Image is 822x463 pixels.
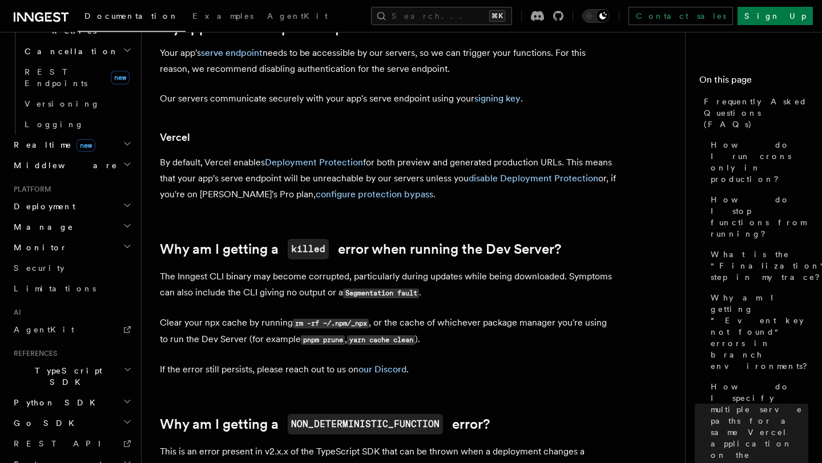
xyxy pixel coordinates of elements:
span: Versioning [25,99,100,108]
span: TypeScript SDK [9,365,123,388]
span: AgentKit [14,325,74,334]
span: Security [14,263,65,273]
kbd: ⌘K [489,10,505,22]
code: NON_DETERMINISTIC_FUNCTION [288,414,443,434]
a: Frequently Asked Questions (FAQs) [699,91,808,135]
span: Frequently Asked Questions (FAQs) [704,96,808,130]
button: Cancellation [20,41,134,62]
a: Vercel [160,129,190,145]
a: Why am I getting “Event key not found" errors in branch environments? [706,287,808,376]
a: REST API [9,433,134,454]
a: configure protection bypass [316,189,433,200]
a: Deployment Protection [265,157,363,168]
a: Contact sales [628,7,733,25]
span: Cancellation [20,46,119,57]
a: Why am I getting akillederror when running the Dev Server? [160,239,561,259]
a: our Discord [358,364,406,375]
span: Documentation [84,11,179,21]
button: Search...⌘K [371,7,512,25]
a: disable Deployment Protection [469,173,598,184]
button: Monitor [9,237,134,258]
p: By default, Vercel enables for both preview and generated production URLs. This means that your a... [160,155,616,202]
code: rm -rf ~/.npm/_npx [293,319,369,328]
span: Go SDK [9,417,81,429]
button: Realtimenew [9,135,134,155]
span: Monitor [9,242,67,253]
span: REST Endpoints [25,67,87,88]
span: Realtime [9,139,95,151]
span: Deployment [9,201,75,212]
code: killed [288,239,329,259]
code: pnpm prune [301,335,345,345]
a: serve endpoint [201,47,263,58]
span: Middleware [9,160,118,171]
button: Toggle dark mode [582,9,610,23]
code: Segmentation fault [343,289,419,298]
a: Examples [186,3,260,31]
span: new [111,71,130,84]
p: The Inngest CLI binary may become corrupted, particularly during updates while being downloaded. ... [160,269,616,301]
span: Python SDK [9,397,102,408]
button: Go SDK [9,413,134,433]
button: Deployment [9,196,134,217]
a: AgentKit [9,319,134,340]
a: Sign Up [738,7,813,25]
a: Documentation [78,3,186,32]
a: AgentKit [260,3,335,31]
a: Security [9,258,134,278]
span: Manage [9,221,74,233]
span: new [76,139,95,152]
span: How do I run crons only in production? [711,139,808,185]
p: Our servers communicate securely with your app's serve endpoint using your . [160,91,616,107]
a: REST Endpointsnew [20,62,134,94]
button: Python SDK [9,392,134,413]
span: AgentKit [267,11,328,21]
button: Middleware [9,155,134,176]
h4: On this page [699,73,808,91]
a: What is the "Finalization" step in my trace? [706,244,808,287]
span: References [9,349,57,358]
span: Why am I getting “Event key not found" errors in branch environments? [711,292,815,372]
span: Examples [192,11,253,21]
a: How do I run crons only in production? [706,135,808,189]
span: Limitations [14,284,96,293]
button: TypeScript SDK [9,360,134,392]
a: Logging [20,114,134,135]
button: Manage [9,217,134,237]
p: If the error still persists, please reach out to us on . [160,362,616,377]
a: signing key [474,93,521,104]
a: Versioning [20,94,134,114]
a: Limitations [9,278,134,299]
span: How do I stop functions from running? [711,194,808,239]
span: Platform [9,185,51,194]
a: Why am I getting aNON_DETERMINISTIC_FUNCTIONerror? [160,414,490,434]
span: AI [9,308,21,317]
span: Logging [25,120,84,129]
p: Clear your npx cache by running , or the cache of whichever package manager you're using to run t... [160,315,616,348]
p: Your app's needs to be accessible by our servers, so we can trigger your functions. For this reas... [160,45,616,77]
a: How do I stop functions from running? [706,189,808,244]
code: yarn cache clean [347,335,415,345]
span: REST API [14,439,111,448]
